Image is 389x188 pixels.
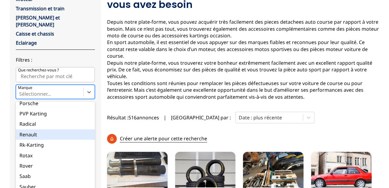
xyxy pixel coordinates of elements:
div: Rk-Karting [16,140,95,150]
p: Créer une alerte pour cette recherche [120,135,207,142]
span: | [164,114,166,121]
a: Caisse et chassis [16,30,54,37]
div: Renault [16,129,95,140]
a: [PERSON_NAME] et [PERSON_NAME] [16,14,60,28]
div: Radical [16,119,95,129]
p: Marque [18,85,32,91]
div: Rover [16,161,95,171]
div: Saab [16,171,95,181]
input: MarqueSélectionner...MV AgustaNissanNortonNSUOpelParolinPCRPedrazzaPeugeot[GEOGRAPHIC_DATA]Pontia... [19,91,20,97]
p: Filtres : [16,56,95,63]
a: Transmission et train [16,5,64,12]
p: [GEOGRAPHIC_DATA] par : [171,114,231,121]
div: Rotax [16,150,95,161]
p: Depuis notre plate-forme, vous pouvez acquérir très facilement des pieces detachees auto course p... [107,19,379,100]
a: Eclairage [16,39,37,46]
div: Porsche [16,98,95,108]
input: Que recherchez-vous ? [16,67,95,82]
div: PVP Karting [16,108,95,119]
span: Résultat : 516 annonces [107,114,159,121]
p: Que recherchez-vous ? [18,67,59,73]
